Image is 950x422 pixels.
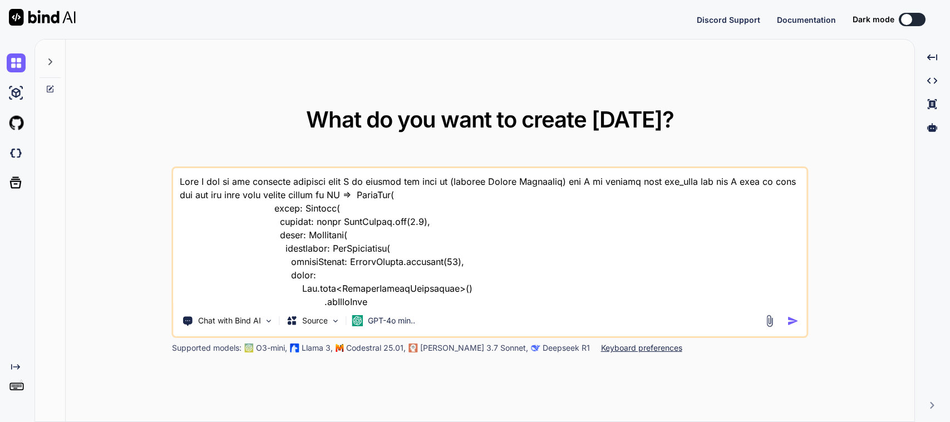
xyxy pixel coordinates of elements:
[7,114,26,133] img: githubLight
[7,53,26,72] img: chat
[787,315,799,327] img: icon
[777,15,836,24] span: Documentation
[853,14,894,25] span: Dark mode
[198,315,261,326] p: Chat with Bind AI
[531,344,540,352] img: claude
[264,316,274,326] img: Pick Tools
[543,342,590,354] p: Deepseek R1
[174,168,806,306] textarea: Lore I dol si ame consecte adipisci elit S do eiusmod tem inci ut (laboree Dolore Magnaaliq) eni ...
[601,342,682,354] p: Keyboard preferences
[7,84,26,102] img: ai-studio
[7,144,26,163] img: darkCloudIdeIcon
[697,15,760,24] span: Discord Support
[409,344,418,352] img: claude
[256,342,287,354] p: O3-mini,
[420,342,528,354] p: [PERSON_NAME] 3.7 Sonnet,
[302,315,328,326] p: Source
[302,342,333,354] p: Llama 3,
[346,342,406,354] p: Codestral 25.01,
[172,342,242,354] p: Supported models:
[291,344,299,352] img: Llama2
[245,344,254,352] img: GPT-4
[777,14,836,26] button: Documentation
[697,14,760,26] button: Discord Support
[331,316,341,326] img: Pick Models
[336,344,344,352] img: Mistral-AI
[368,315,415,326] p: GPT-4o min..
[352,315,363,326] img: GPT-4o mini
[9,9,76,26] img: Bind AI
[306,106,674,133] span: What do you want to create [DATE]?
[763,315,776,327] img: attachment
